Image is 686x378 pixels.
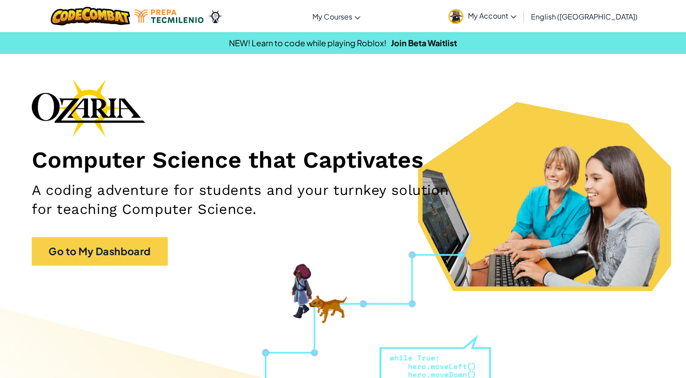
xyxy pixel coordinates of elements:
[468,11,516,20] span: My Account
[32,181,449,219] h2: A coding adventure for students and your turnkey solution for teaching Computer Science.
[51,7,130,25] img: CodeCombat logo
[308,4,365,29] a: My Courses
[208,10,223,23] img: Ozaria
[135,10,204,23] img: Tecmilenio logo
[526,4,642,29] a: English ([GEOGRAPHIC_DATA])
[391,38,457,48] a: Join Beta Waitlist
[32,79,145,137] img: Ozaria branding logo
[312,12,352,21] span: My Courses
[32,146,654,174] h1: Computer Science that Captivates
[531,12,637,21] span: English ([GEOGRAPHIC_DATA])
[229,38,386,48] span: NEW! Learn to code while playing Roblox!
[444,2,521,30] a: My Account
[448,9,463,24] img: avatar
[32,237,168,266] a: Go to My Dashboard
